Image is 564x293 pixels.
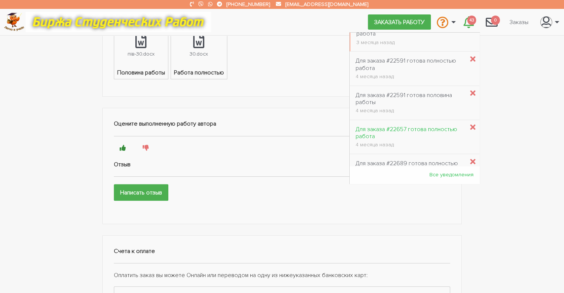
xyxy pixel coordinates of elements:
[350,87,470,118] a: Для заказа #22591 готова половина работы 4 месяца назад
[356,142,464,147] div: 4 месяца назад
[4,13,24,31] img: logo-c4363faeb99b52c628a42810ed6dfb4293a56d4e4775eb116515dfe7f33672af.png
[356,160,464,174] div: Для заказа #22689 готова полностью работа
[114,161,131,168] strong: Отзыв
[423,168,479,182] a: Все уведомления
[189,50,208,58] div: 30.docx
[114,247,155,255] strong: Счета к оплате
[491,16,500,25] span: 0
[480,12,504,32] a: 0
[356,108,464,113] div: 4 месяца назад
[128,50,155,58] div: пів-30.docx
[114,184,168,201] input: Написать отзыв
[350,156,470,186] a: Для заказа #22689 готова полностью работа 4 месяца назад
[350,121,470,152] a: Для заказа #22657 готова полностью работа 4 месяца назад
[356,74,464,79] div: 4 месяца назад
[350,53,470,84] a: Для заказа #22591 готова полностью работа 4 месяца назад
[171,68,227,79] span: Работа полностью
[114,271,451,280] p: Оплатить заказ вы можете Онлайн или переводом на одну из нижеуказанных банковских карт:
[350,19,470,50] a: Для заказа #22722 готова полностью работа 3 месяца назад
[114,68,168,79] span: Половина работы
[504,15,534,29] a: Заказы
[467,16,476,25] span: 43
[356,57,464,71] div: Для заказа #22591 готова полностью работа
[458,12,480,32] a: 43
[227,1,270,7] a: [PHONE_NUMBER]
[356,92,464,106] div: Для заказа #22591 готова половина работы
[286,1,368,7] a: [EMAIL_ADDRESS][DOMAIN_NAME]
[368,14,431,29] a: Заказать работу
[356,126,464,140] div: Для заказа #22657 готова полностью работа
[114,23,168,68] a: пів-30.docx
[356,40,464,45] div: 3 месяца назад
[114,120,216,127] strong: Оцените выполненную работу автора
[171,23,227,68] a: 30.docx
[26,12,211,32] img: motto-12e01f5a76059d5f6a28199ef077b1f78e012cfde436ab5cf1d4517935686d32.gif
